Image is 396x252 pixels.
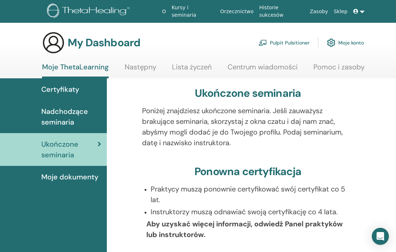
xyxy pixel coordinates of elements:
[195,87,301,100] h3: Ukończone seminaria
[331,5,350,18] a: Sklep
[47,4,132,20] img: logo.png
[159,5,169,18] a: O
[259,40,267,46] img: chalkboard-teacher.svg
[41,84,79,95] span: Certyfikaty
[142,105,354,148] p: Poniżej znajdziesz ukończone seminaria. Jeśli zauważysz brakujące seminaria, skorzystaj z okna cz...
[151,184,354,205] p: Praktycy muszą ponownie certyfikować swój certyfikat co 5 lat.
[327,35,364,51] a: Moje konto
[313,63,365,77] a: Pomoc i zasoby
[146,219,343,239] b: Aby uzyskać więcej informacji, odwiedź Panel praktyków lub instruktorów.
[259,35,309,51] a: Pulpit Pulsitioner
[125,63,156,77] a: Następny
[327,37,335,49] img: cog.svg
[172,63,212,77] a: Lista życzeń
[169,1,217,22] a: Kursy i seminaria
[42,31,65,54] img: generic-user-icon.jpg
[42,63,109,78] a: Moje ThetaLearning
[41,106,101,127] span: Nadchodzące seminaria
[372,228,389,245] div: Open Intercom Messenger
[41,172,98,182] span: Moje dokumenty
[256,1,307,22] a: Historie sukcesów
[217,5,256,18] a: Orzecznictwo
[228,63,298,77] a: Centrum wiadomości
[68,36,140,49] h3: My Dashboard
[41,139,98,160] span: Ukończone seminaria
[307,5,331,18] a: Zasoby
[151,206,354,217] p: Instruktorzy muszą odnawiać swoją certyfikację co 4 lata.
[194,165,301,178] h3: Ponowna certyfikacja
